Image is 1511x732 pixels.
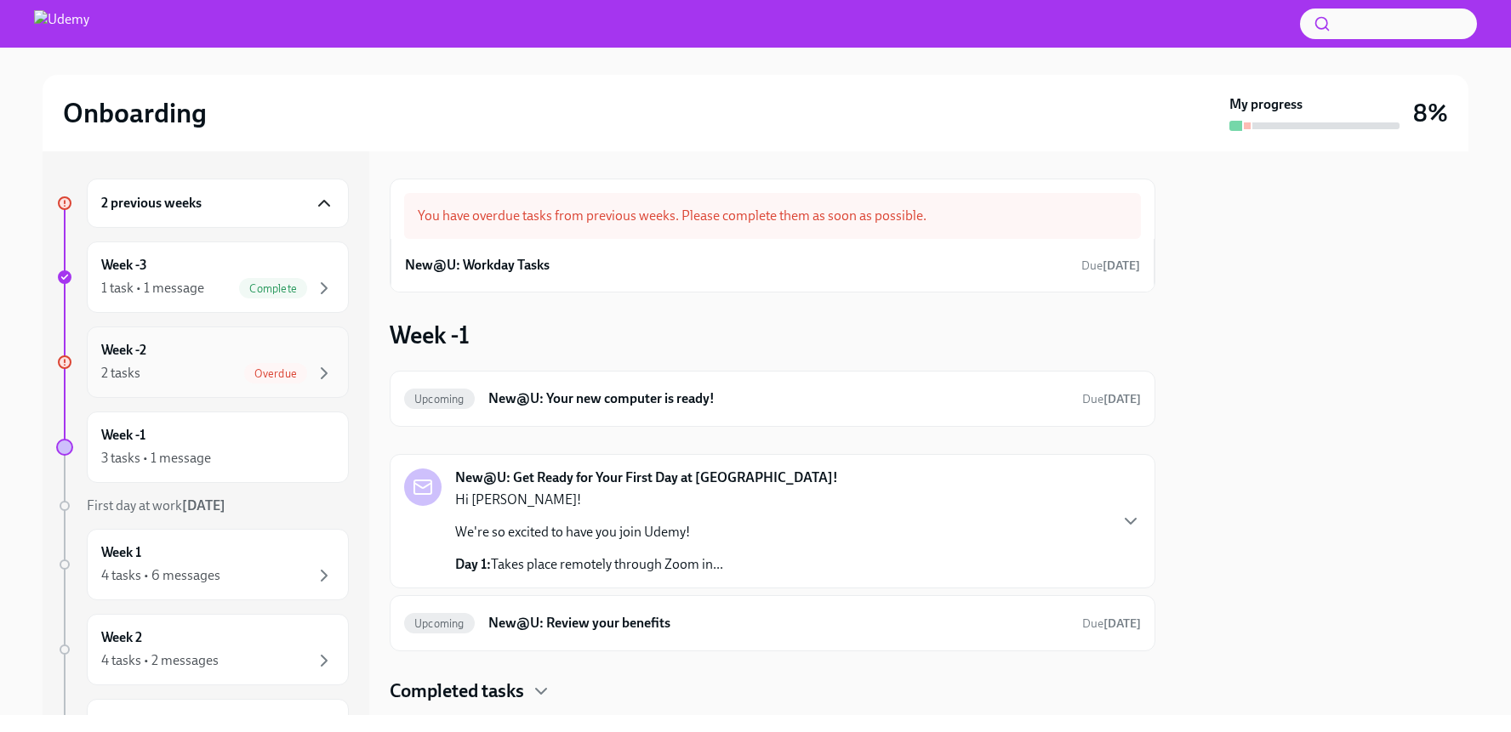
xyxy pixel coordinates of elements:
p: Hi [PERSON_NAME]! [455,491,723,509]
h6: New@U: Workday Tasks [405,256,550,275]
a: UpcomingNew@U: Review your benefitsDue[DATE] [404,610,1141,637]
p: We're so excited to have you join Udemy! [455,523,723,542]
span: Overdue [244,367,307,380]
a: Week 14 tasks • 6 messages [56,529,349,600]
div: Completed tasks [390,678,1155,704]
p: Takes place remotely through Zoom in... [455,555,723,574]
h3: Week -1 [390,320,470,350]
span: Due [1081,258,1140,273]
a: Week -13 tasks • 1 message [56,411,349,483]
strong: My progress [1229,95,1303,114]
span: Complete [239,282,307,295]
h6: Week 2 [101,628,142,647]
div: 4 tasks • 2 messages [101,651,219,670]
h6: New@U: Your new computer is ready! [488,389,1069,408]
h6: Week 3 [101,713,143,732]
h6: 2 previous weeks [101,194,202,213]
h4: Completed tasks [390,678,524,704]
span: October 13th, 2025 11:00 [1082,616,1141,632]
a: Week -22 tasksOverdue [56,326,349,398]
a: First day at work[DATE] [56,497,349,515]
a: Week 24 tasks • 2 messages [56,614,349,685]
h2: Onboarding [63,96,207,130]
span: Upcoming [404,617,475,630]
h3: 8% [1413,98,1448,128]
h6: New@U: Review your benefits [488,614,1069,633]
h6: Week -2 [101,341,146,360]
span: First day at work [87,497,225,514]
div: You have overdue tasks from previous weeks. Please complete them as soon as possible. [404,193,1141,239]
strong: [DATE] [182,497,225,514]
span: September 29th, 2025 11:00 [1081,258,1140,274]
div: 3 tasks • 1 message [101,449,211,468]
span: October 4th, 2025 14:00 [1082,391,1141,407]
span: Upcoming [404,393,475,406]
span: Due [1082,392,1141,406]
div: 2 tasks [101,364,140,383]
img: Udemy [34,10,89,37]
a: Week -31 task • 1 messageComplete [56,241,349,313]
a: UpcomingNew@U: Your new computer is ready!Due[DATE] [404,385,1141,412]
div: 4 tasks • 6 messages [101,566,220,585]
a: New@U: Workday TasksDue[DATE] [405,253,1140,278]
h6: Week -1 [101,426,145,445]
strong: [DATE] [1103,258,1140,273]
strong: Day 1: [455,556,491,572]
strong: New@U: Get Ready for Your First Day at [GEOGRAPHIC_DATA]! [455,468,838,487]
h6: Week -3 [101,256,147,275]
div: 2 previous weeks [87,179,349,228]
h6: Week 1 [101,543,141,562]
strong: [DATE] [1103,392,1141,406]
div: 1 task • 1 message [101,279,204,298]
strong: [DATE] [1103,616,1141,631]
span: Due [1082,616,1141,631]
